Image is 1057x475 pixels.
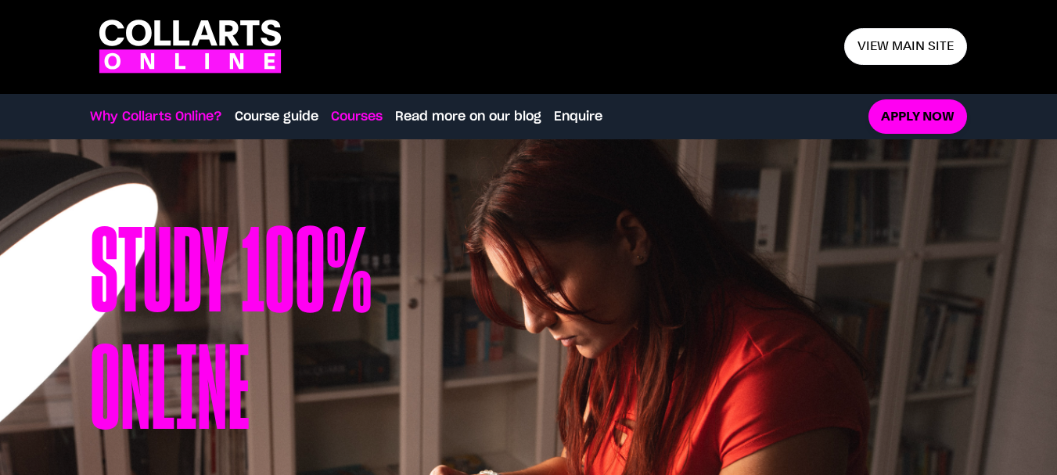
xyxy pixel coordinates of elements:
a: Read more on our blog [395,107,541,126]
a: Apply now [868,99,967,135]
a: Enquire [554,107,602,126]
a: View main site [844,28,967,65]
a: Courses [331,107,383,126]
a: Course guide [235,107,318,126]
a: Why Collarts Online? [90,107,222,126]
